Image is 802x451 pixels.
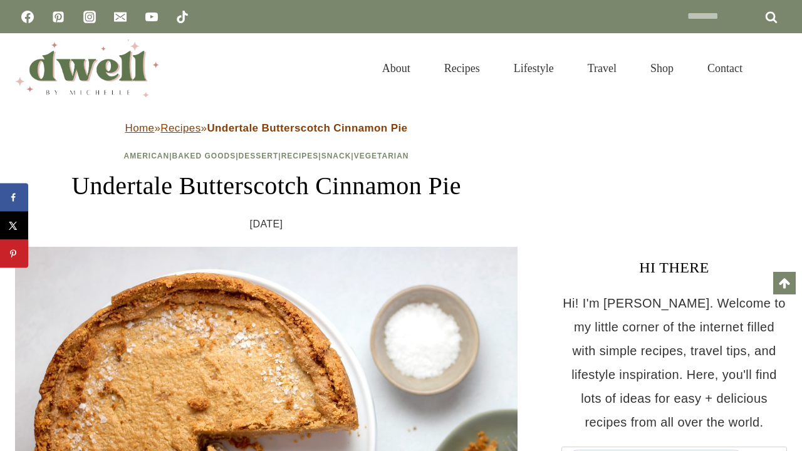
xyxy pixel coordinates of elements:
[561,256,787,279] h3: HI THERE
[365,46,427,90] a: About
[125,122,155,134] a: Home
[321,152,352,160] a: Snack
[15,167,518,205] h1: Undertale Butterscotch Cinnamon Pie
[766,58,787,79] button: View Search Form
[690,46,759,90] a: Contact
[354,152,409,160] a: Vegetarian
[250,215,283,234] time: [DATE]
[561,291,787,434] p: Hi! I'm [PERSON_NAME]. Welcome to my little corner of the internet filled with simple recipes, tr...
[125,122,408,134] span: » »
[46,4,71,29] a: Pinterest
[497,46,571,90] a: Lifestyle
[77,4,102,29] a: Instagram
[281,152,319,160] a: Recipes
[108,4,133,29] a: Email
[365,46,759,90] nav: Primary Navigation
[15,39,159,97] img: DWELL by michelle
[172,152,236,160] a: Baked Goods
[170,4,195,29] a: TikTok
[427,46,497,90] a: Recipes
[15,4,40,29] a: Facebook
[633,46,690,90] a: Shop
[124,152,170,160] a: American
[571,46,633,90] a: Travel
[139,4,164,29] a: YouTube
[207,122,407,134] strong: Undertale Butterscotch Cinnamon Pie
[239,152,279,160] a: Dessert
[160,122,200,134] a: Recipes
[124,152,409,160] span: | | | | |
[773,272,796,294] a: Scroll to top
